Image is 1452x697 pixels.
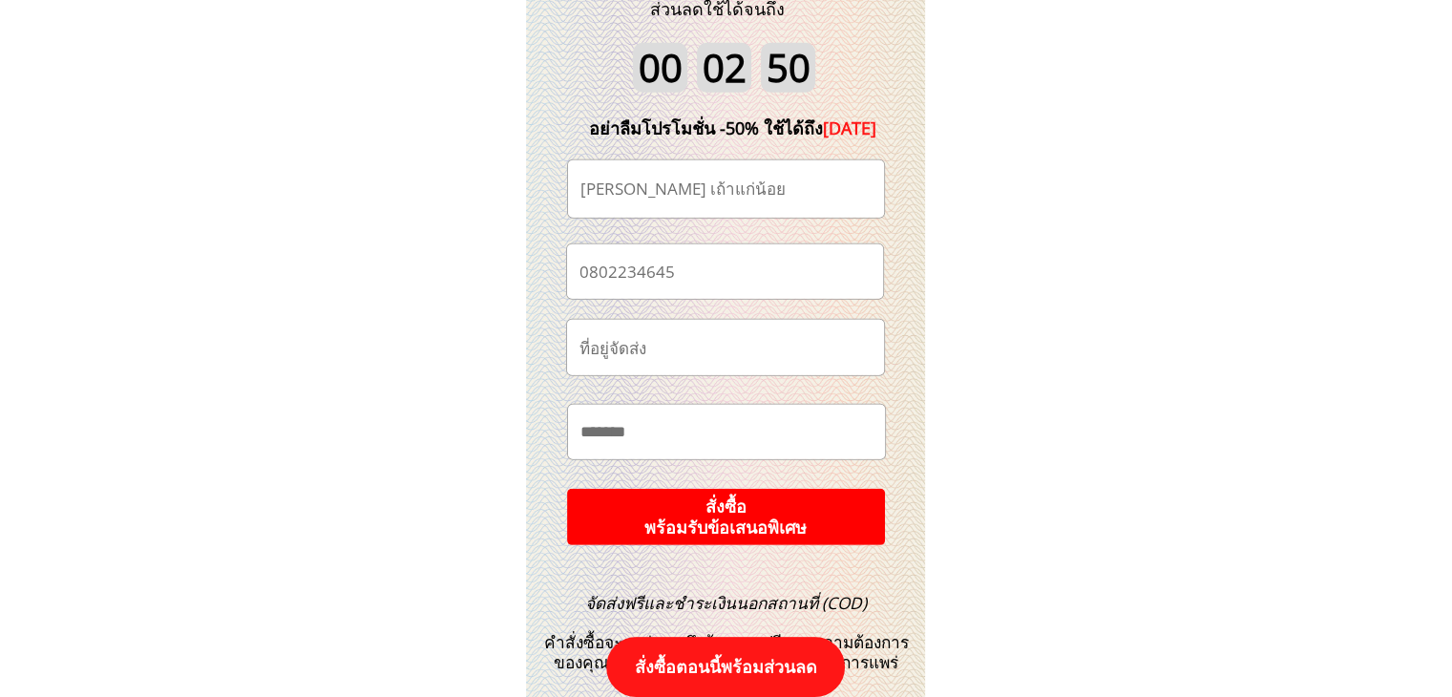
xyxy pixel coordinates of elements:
h3: คำสั่งซื้อจะถูกส่งตรงถึงบ้านคุณฟรีตามความต้องการของคุณในขณะที่ปิดมาตรฐานการป้องกันการแพร่ระบาด [533,594,920,693]
input: ที่อยู่จัดส่ง [575,320,876,375]
p: สั่งซื้อ พร้อมรับข้อเสนอพิเศษ [567,489,885,545]
span: จัดส่งฟรีและชำระเงินนอกสถานที่ (COD) [585,592,867,614]
input: ชื่อ-นามสกุล [576,160,876,218]
span: [DATE] [823,116,876,139]
div: อย่าลืมโปรโมชั่น -50% ใช้ได้ถึง [560,115,906,142]
p: สั่งซื้อตอนนี้พร้อมส่วนลด [606,637,845,697]
input: เบอร์โทรศัพท์ [575,244,875,299]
